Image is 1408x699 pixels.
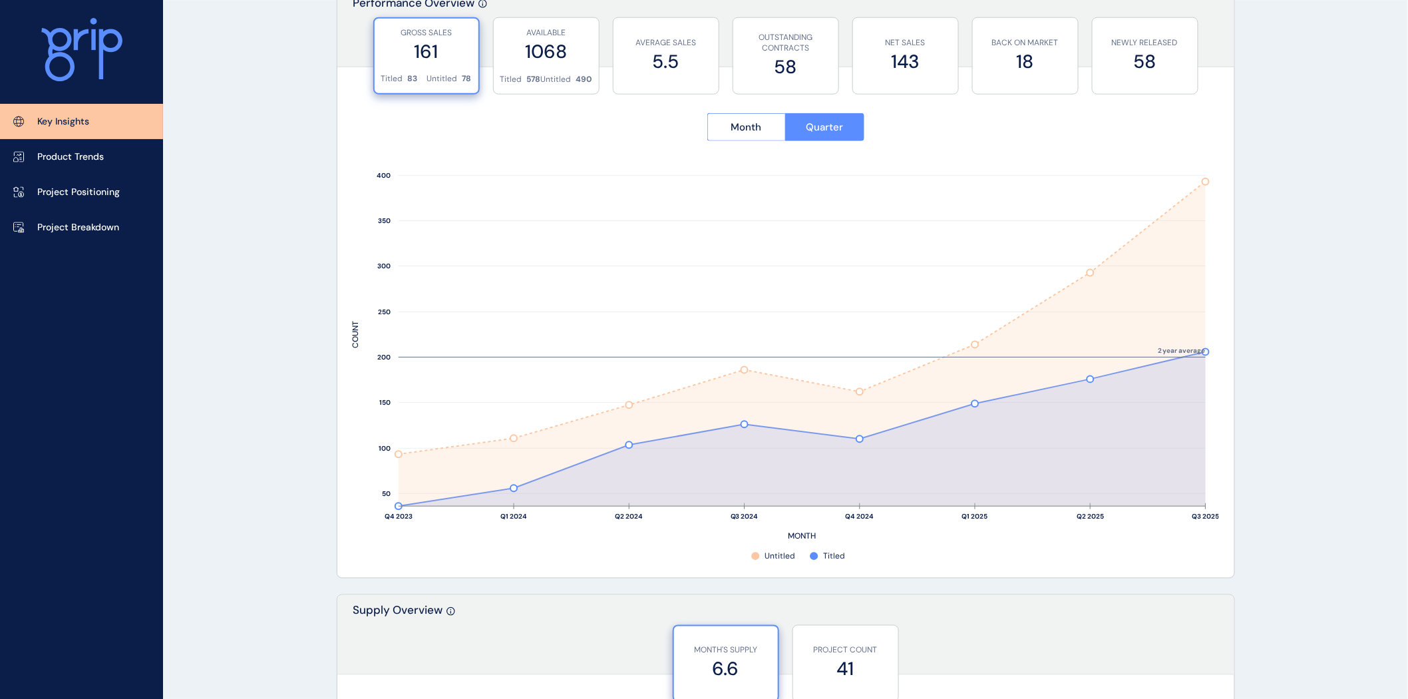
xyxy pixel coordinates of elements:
p: Untitled [427,73,458,85]
p: Titled [381,73,403,85]
span: Month [731,120,762,134]
text: 2 year average [1158,347,1206,355]
button: Month [707,113,786,141]
text: 200 [377,353,391,362]
text: COUNT [350,322,361,349]
p: Untitled [541,74,572,85]
p: AVERAGE SALES [620,37,712,49]
text: Q2 2024 [615,513,643,521]
p: OUTSTANDING CONTRACTS [740,32,832,55]
p: AVAILABLE [500,27,592,39]
label: 143 [860,49,952,75]
text: 150 [379,399,391,407]
p: GROSS SALES [381,27,472,39]
p: 83 [408,73,418,85]
p: Titled [500,74,522,85]
p: BACK ON MARKET [979,37,1071,49]
p: Key Insights [37,115,89,128]
text: 50 [382,490,391,499]
text: Q1 2025 [962,513,988,521]
text: Q2 2025 [1077,513,1104,521]
p: Project Breakdown [37,221,119,234]
text: 400 [377,172,391,180]
label: 5.5 [620,49,712,75]
p: Supply Overview [353,603,443,674]
label: 58 [740,54,832,80]
p: Project Positioning [37,186,120,199]
text: Q4 2023 [385,513,413,521]
p: 490 [576,74,592,85]
text: Q3 2025 [1192,513,1220,521]
text: 250 [378,308,391,317]
p: NET SALES [860,37,952,49]
label: 58 [1099,49,1191,75]
button: Quarter [785,113,864,141]
text: 350 [378,217,391,226]
label: 18 [979,49,1071,75]
label: 6.6 [681,656,771,682]
text: Q3 2024 [731,513,759,521]
p: 78 [462,73,472,85]
text: 100 [379,445,391,453]
label: 161 [381,39,472,65]
p: 578 [527,74,541,85]
p: NEWLY RELEASED [1099,37,1191,49]
span: Quarter [806,120,843,134]
p: PROJECT COUNT [800,645,892,656]
label: 1068 [500,39,592,65]
text: Q4 2024 [846,513,874,521]
text: MONTH [788,531,816,542]
p: Product Trends [37,150,104,164]
p: MONTH'S SUPPLY [681,645,771,656]
text: Q1 2024 [500,513,527,521]
label: 41 [800,656,892,682]
text: 300 [377,262,391,271]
